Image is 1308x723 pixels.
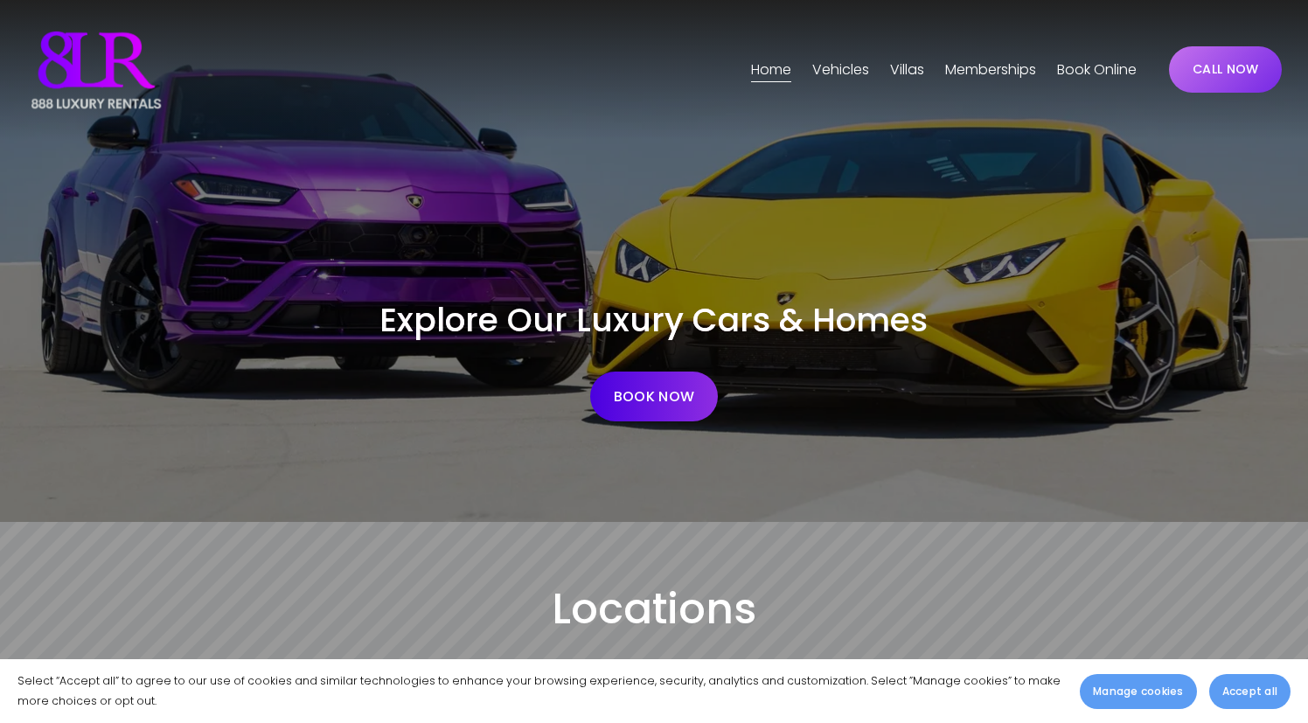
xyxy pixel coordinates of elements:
[1057,56,1137,84] a: Book Online
[890,58,924,83] span: Villas
[379,297,928,343] span: Explore Our Luxury Cars & Homes
[812,58,869,83] span: Vehicles
[26,26,166,114] img: Luxury Car &amp; Home Rentals For Every Occasion
[1222,684,1277,699] span: Accept all
[945,56,1036,84] a: Memberships
[1169,46,1282,93] a: CALL NOW
[1209,674,1291,709] button: Accept all
[751,56,791,84] a: Home
[812,56,869,84] a: folder dropdown
[590,372,718,421] a: BOOK NOW
[1080,674,1196,709] button: Manage cookies
[26,581,1282,636] h2: Locations
[17,671,1062,711] p: Select “Accept all” to agree to our use of cookies and similar technologies to enhance your brows...
[1093,684,1183,699] span: Manage cookies
[890,56,924,84] a: folder dropdown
